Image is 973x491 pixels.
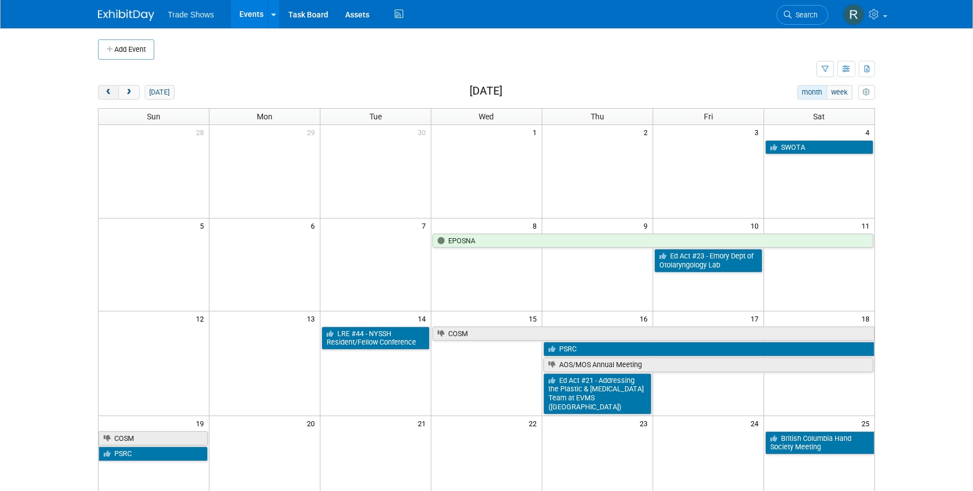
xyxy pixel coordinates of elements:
a: COSM [99,431,208,446]
a: LRE #44 - NYSSH Resident/Fellow Conference [322,327,430,350]
span: Thu [591,112,604,121]
span: 8 [532,218,542,233]
span: 9 [642,218,653,233]
a: Search [776,5,828,25]
a: PSRC [99,447,208,461]
span: 13 [306,311,320,325]
button: Add Event [98,39,154,60]
span: 24 [749,416,764,430]
span: Tue [369,112,382,121]
button: prev [98,85,119,100]
button: month [797,85,827,100]
button: week [827,85,853,100]
span: 2 [642,125,653,139]
span: 7 [421,218,431,233]
span: Trade Shows [168,10,214,19]
span: 5 [199,218,209,233]
span: 23 [639,416,653,430]
span: Search [792,11,818,19]
span: 4 [864,125,874,139]
span: 3 [753,125,764,139]
h2: [DATE] [470,85,502,97]
a: EPOSNA [432,234,873,248]
img: Rachel Murphy [843,4,864,25]
span: 16 [639,311,653,325]
span: 25 [860,416,874,430]
span: Sun [147,112,160,121]
span: 15 [528,311,542,325]
a: SWOTA [765,140,873,155]
span: 29 [306,125,320,139]
span: 11 [860,218,874,233]
a: AOS/MOS Annual Meeting [543,358,873,372]
span: 30 [417,125,431,139]
i: Personalize Calendar [863,89,870,96]
span: 1 [532,125,542,139]
span: 28 [195,125,209,139]
a: COSM [432,327,874,341]
span: 21 [417,416,431,430]
span: Wed [479,112,494,121]
a: Ed Act #21 - Addressing the Plastic & [MEDICAL_DATA] Team at EVMS ([GEOGRAPHIC_DATA]) [543,373,651,414]
span: 12 [195,311,209,325]
span: 6 [310,218,320,233]
span: 18 [860,311,874,325]
span: Sat [813,112,825,121]
button: [DATE] [145,85,175,100]
img: ExhibitDay [98,10,154,21]
a: PSRC [543,342,874,356]
span: 19 [195,416,209,430]
button: next [118,85,139,100]
span: 22 [528,416,542,430]
button: myCustomButton [858,85,875,100]
span: 20 [306,416,320,430]
a: Ed Act #23 - Emory Dept of Otolaryngology Lab [654,249,762,272]
span: 10 [749,218,764,233]
span: 14 [417,311,431,325]
span: Fri [704,112,713,121]
span: 17 [749,311,764,325]
a: British Columbia Hand Society Meeting [765,431,874,454]
span: Mon [257,112,273,121]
